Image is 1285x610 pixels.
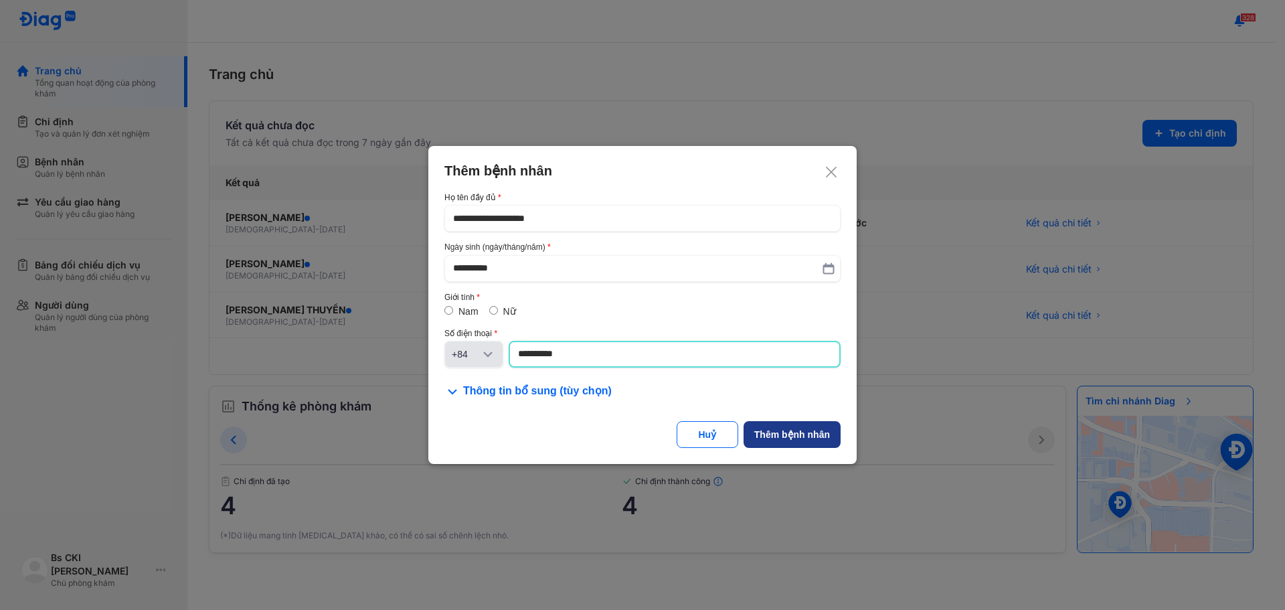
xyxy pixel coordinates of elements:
[503,306,516,317] label: Nữ
[754,428,830,441] div: Thêm bệnh nhân
[444,162,841,179] div: Thêm bệnh nhân
[677,421,738,448] button: Huỷ
[452,348,480,361] div: +84
[444,193,841,202] div: Họ tên đầy đủ
[444,293,841,302] div: Giới tính
[744,421,841,448] button: Thêm bệnh nhân
[444,329,841,338] div: Số điện thoại
[463,384,612,400] span: Thông tin bổ sung (tùy chọn)
[444,242,841,252] div: Ngày sinh (ngày/tháng/năm)
[458,306,479,317] label: Nam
